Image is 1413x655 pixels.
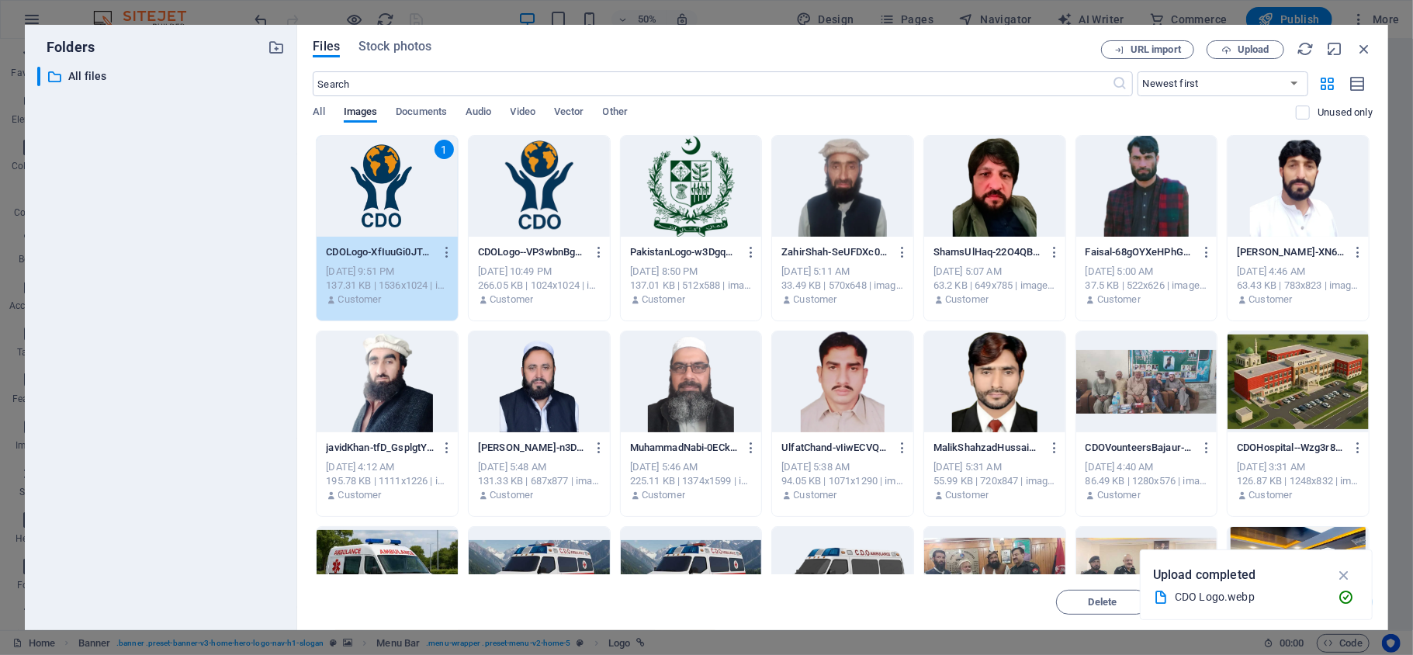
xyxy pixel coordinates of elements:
p: PakistanLogo-w3DgqF2jbiN07iteZ7db6g.png [630,245,738,259]
p: Faisal-68gOYXeHPhGhTK6dGyQqUA.webp [1086,245,1193,259]
div: 137.31 KB | 1536x1024 | image/webp [326,279,448,293]
p: Customer [642,488,685,502]
i: Create new folder [268,39,285,56]
div: 37.5 KB | 522x626 | image/webp [1086,279,1208,293]
div: [DATE] 5:07 AM [933,265,1056,279]
div: [DATE] 4:40 AM [1086,460,1208,474]
div: 1 [435,140,454,159]
div: [DATE] 5:38 AM [781,460,904,474]
div: 86.49 KB | 1280x576 | image/jpeg [1086,474,1208,488]
p: Customer [1248,488,1292,502]
span: Documents [396,102,447,124]
div: 225.11 KB | 1374x1599 | image/webp [630,474,753,488]
p: CDOLogo-XfIuuGi0JTAk9shfvUcDWw.webp [326,245,434,259]
div: [DATE] 9:51 PM [326,265,448,279]
p: Customer [338,293,382,307]
span: Other [603,102,628,124]
i: Close [1356,40,1373,57]
div: 131.33 KB | 687x877 | image/webp [478,474,601,488]
p: HameedUllah-n3DLc4ORKOpbbH5sT-NY6A.webp [478,441,586,455]
div: 266.05 KB | 1024x1024 | image/png [478,279,601,293]
button: Delete [1056,590,1149,615]
p: Folders [37,37,95,57]
p: Customer [1248,293,1292,307]
span: Stock photos [358,37,431,56]
span: Vector [554,102,584,124]
input: Search [313,71,1112,96]
i: Reload [1297,40,1314,57]
p: Customer [490,488,533,502]
button: Upload [1207,40,1284,59]
span: URL import [1131,45,1181,54]
div: 55.99 KB | 720x847 | image/webp [933,474,1056,488]
span: Upload [1238,45,1269,54]
div: [DATE] 5:31 AM [933,460,1056,474]
div: CDO Logo.webp [1175,588,1325,606]
div: [DATE] 3:31 AM [1237,460,1359,474]
span: Images [344,102,378,124]
span: Audio [466,102,491,124]
p: CDOVounteersBajaur-Yia2si1b-85vuWKsqXfPLw.jpg [1086,441,1193,455]
p: Customer [945,293,989,307]
span: All [313,102,324,124]
p: Customer [794,293,837,307]
p: CDOLogo--VP3wbnBgwUCFmTMXeHAKw.png [478,245,586,259]
p: All files [68,68,257,85]
p: NasirUllah-XN6SyjMIhalOBIr9FZ6j4Q.webp [1237,245,1345,259]
span: Delete [1089,598,1117,607]
div: [DATE] 5:11 AM [781,265,904,279]
span: Video [511,102,535,124]
div: [DATE] 5:46 AM [630,460,753,474]
p: Customer [794,488,837,502]
p: ShamsUlHaq-22O4QBF96jwpi7AQcN0hmw.webp [933,245,1041,259]
div: 63.43 KB | 783x823 | image/webp [1237,279,1359,293]
div: [DATE] 4:46 AM [1237,265,1359,279]
p: Customer [642,293,685,307]
p: Upload completed [1153,565,1255,585]
p: MuhammadNabi-0ECkrFgcJe2rsg5Zvytlxw.webp [630,441,738,455]
div: [DATE] 10:49 PM [478,265,601,279]
p: ZahirShah-SeUFDXc05yBZzEeBEBLtvg.webp [781,245,889,259]
p: Customer [945,488,989,502]
p: Customer [338,488,382,502]
p: javidKhan-tfD_GsplgtYg6xNoVXBYTg.webp [326,441,434,455]
p: CDOHospital--Wzg3r8txe7bAAAyCIlWbA.jpg [1237,441,1345,455]
div: 195.78 KB | 1111x1226 | image/webp [326,474,448,488]
div: ​ [37,67,40,86]
p: Customer [1097,488,1141,502]
div: [DATE] 5:48 AM [478,460,601,474]
div: 63.2 KB | 649x785 | image/webp [933,279,1056,293]
div: [DATE] 5:00 AM [1086,265,1208,279]
p: MalikShahzadHussain-QJmcnB3g-4ojbdIKCwA-Jw.webp [933,441,1041,455]
p: Customer [490,293,533,307]
div: 137.01 KB | 512x588 | image/png [630,279,753,293]
span: Files [313,37,340,56]
p: Customer [1097,293,1141,307]
div: 126.87 KB | 1248x832 | image/jpeg [1237,474,1359,488]
div: 94.05 KB | 1071x1290 | image/webp [781,474,904,488]
p: Displays only files that are not in use on the website. Files added during this session can still... [1318,106,1373,120]
div: 33.49 KB | 570x648 | image/webp [781,279,904,293]
div: [DATE] 4:12 AM [326,460,448,474]
button: URL import [1101,40,1194,59]
div: [DATE] 8:50 PM [630,265,753,279]
p: UlfatChand-vIiwECVQEc3rhlRA5lDM7Q.webp [781,441,889,455]
i: Minimize [1326,40,1343,57]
